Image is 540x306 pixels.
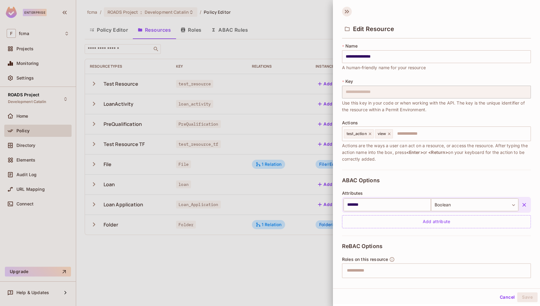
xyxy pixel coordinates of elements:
div: view [375,129,393,138]
span: Use this key in your code or when working with the API. The key is the unique identifier of the r... [342,100,531,113]
span: Actions are the ways a user can act on a resource, or access the resource. After typing the actio... [342,142,531,162]
div: Add attribute [342,215,531,228]
span: Key [345,79,353,84]
span: A human-friendly name for your resource [342,64,426,71]
button: Save [517,292,538,302]
span: After typing the role name into the box, press or on your keyboard for the role to be correctly a... [342,279,531,293]
button: Cancel [497,292,517,302]
span: test_action [347,131,367,136]
span: Roles on this resource [342,257,388,262]
span: Attributes [342,191,363,196]
span: <Return> [428,150,448,155]
span: ABAC Options [342,177,380,183]
span: Actions [342,120,358,125]
span: view [378,131,386,136]
span: Name [345,44,358,48]
span: Edit Resource [353,25,394,33]
div: test_action [344,129,374,138]
span: ReBAC Options [342,243,383,249]
span: <Enter> [406,150,423,155]
div: Boolean [431,198,518,211]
